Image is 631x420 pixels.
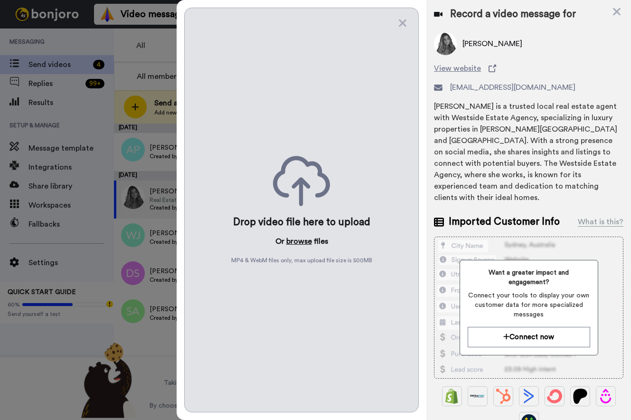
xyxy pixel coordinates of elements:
img: Hubspot [496,389,511,404]
img: Drip [598,389,613,404]
img: Ontraport [470,389,485,404]
div: What is this? [578,216,623,228]
div: [PERSON_NAME] is a trusted local real estate agent with Westside Estate Agency, specializing in l... [434,101,623,203]
button: browse [286,236,312,247]
span: Connect your tools to display your own customer data for more specialized messages [468,291,590,319]
span: View website [434,63,481,74]
span: MP4 & WebM files only, max upload file size is 500 MB [231,257,372,264]
p: Or files [275,236,328,247]
div: Drop video file here to upload [233,216,370,229]
a: View website [434,63,623,74]
img: ActiveCampaign [521,389,537,404]
span: [EMAIL_ADDRESS][DOMAIN_NAME] [450,82,575,93]
img: ConvertKit [547,389,562,404]
span: Want a greater impact and engagement? [468,268,590,287]
span: Imported Customer Info [449,215,560,229]
img: Shopify [444,389,460,404]
img: Patreon [573,389,588,404]
button: Connect now [468,327,590,347]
